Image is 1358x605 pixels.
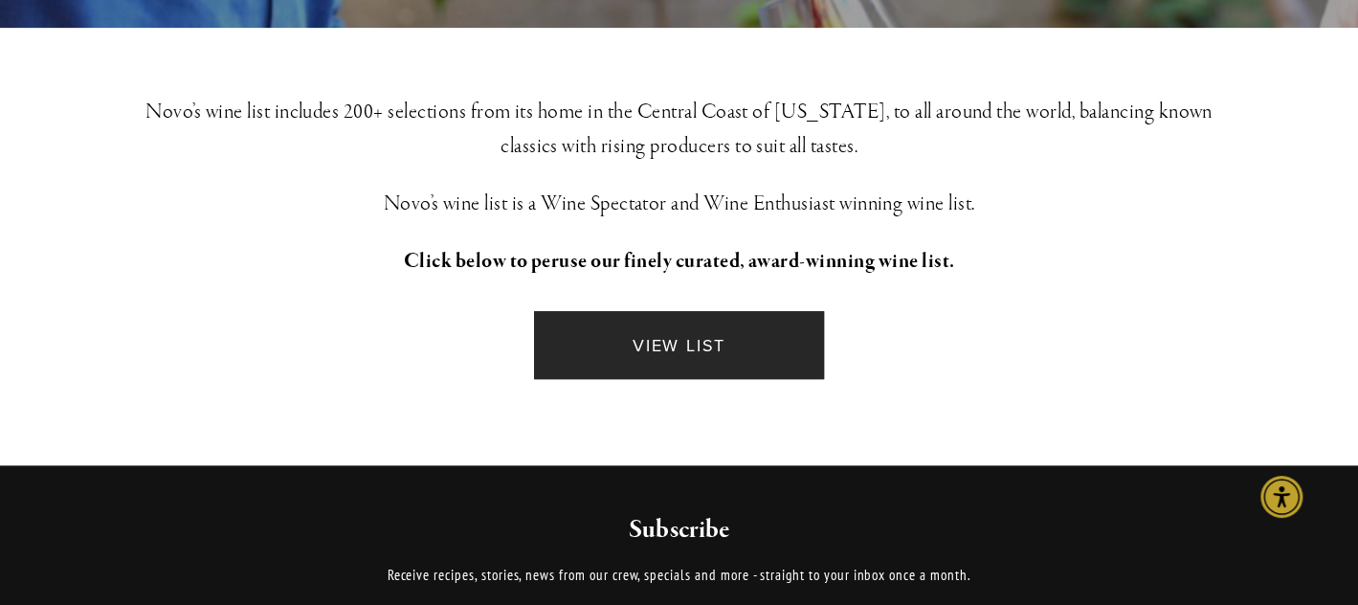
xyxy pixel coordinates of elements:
[131,187,1228,221] h3: Novo’s wine list is a Wine Spectator and Wine Enthusiast winning wine list.
[212,564,1145,587] p: Receive recipes, stories, news from our crew, specials and more - straight to your inbox once a m...
[212,513,1145,548] h2: Subscribe
[131,95,1228,164] h3: Novo’s wine list includes 200+ selections from its home in the Central Coast of [US_STATE], to al...
[1260,476,1302,518] div: Accessibility Menu
[534,311,823,379] a: VIEW LIST
[404,248,955,275] strong: Click below to peruse our finely curated, award-winning wine list.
